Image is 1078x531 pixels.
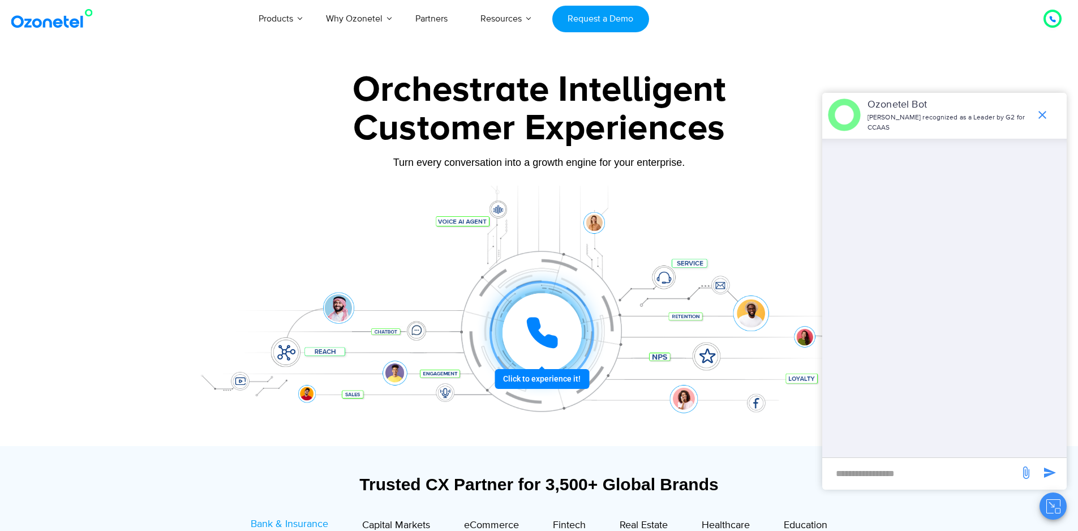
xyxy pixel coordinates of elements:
span: send message [1038,461,1061,484]
span: end chat or minimize [1031,104,1054,126]
span: send message [1015,461,1037,484]
div: Turn every conversation into a growth engine for your enterprise. [186,156,893,169]
img: header [828,99,861,131]
div: Orchestrate Intelligent [186,72,893,108]
a: Request a Demo [552,6,649,32]
div: Customer Experiences [186,101,893,156]
span: Bank & Insurance [251,518,328,530]
p: Ozonetel Bot [867,97,1030,113]
div: Trusted CX Partner for 3,500+ Global Brands [191,474,887,494]
button: Close chat [1040,493,1067,520]
p: [PERSON_NAME] recognized as a Leader by G2 for CCAAS [867,113,1030,133]
div: new-msg-input [828,464,1013,484]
